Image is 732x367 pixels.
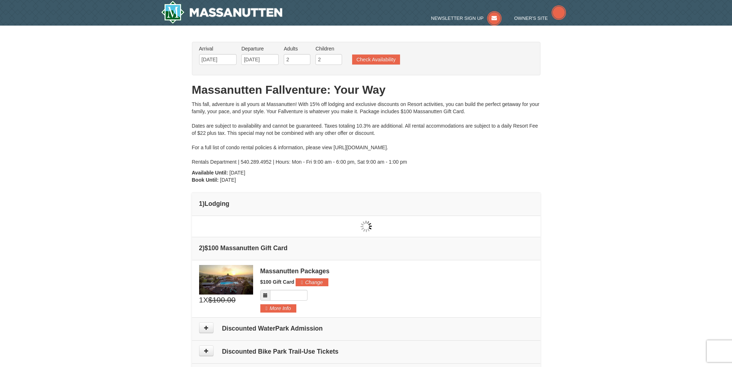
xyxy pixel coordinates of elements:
div: Massanutten Packages [260,267,533,275]
h4: Discounted Bike Park Trail-Use Tickets [199,348,533,355]
span: Newsletter Sign Up [431,16,484,21]
span: [DATE] [229,170,245,176]
span: 1 [199,295,203,305]
a: Newsletter Sign Up [431,16,502,21]
img: 6619879-1.jpg [199,265,253,295]
button: More Info [260,304,296,312]
label: Departure [241,45,279,52]
strong: Available Until: [192,170,228,176]
span: $100 Gift Card [260,279,295,285]
div: This fall, adventure is all yours at Massanutten! With 15% off lodging and exclusive discounts on... [192,101,540,165]
span: ) [202,200,205,207]
h4: 1 Lodging [199,200,533,207]
h4: Discounted WaterPark Admission [199,325,533,332]
span: Owner's Site [514,16,548,21]
img: Massanutten Resort Logo [161,1,283,24]
span: [DATE] [220,177,236,183]
span: ) [202,244,205,252]
strong: Book Until: [192,177,219,183]
span: X [203,295,208,305]
label: Adults [284,45,310,52]
img: wait gif [360,221,372,232]
h1: Massanutten Fallventure: Your Way [192,83,540,97]
label: Arrival [199,45,237,52]
a: Owner's Site [514,16,566,21]
label: Children [315,45,342,52]
button: Check Availability [352,54,400,65]
span: $100.00 [208,295,235,305]
h4: 2 $100 Massanutten Gift Card [199,244,533,252]
button: Change [296,278,328,286]
a: Massanutten Resort [161,1,283,24]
